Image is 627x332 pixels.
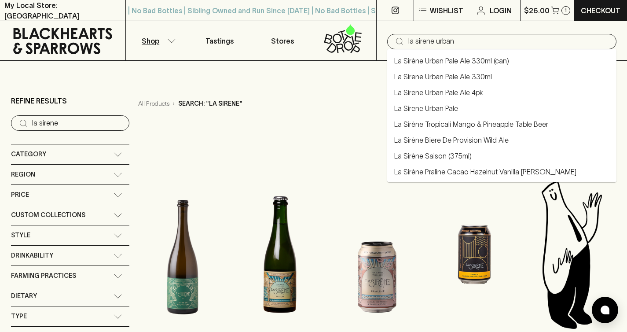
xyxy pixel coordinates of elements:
[524,5,550,16] p: $26.00
[251,21,314,60] a: Stores
[126,21,188,60] button: Shop
[11,250,53,261] span: Drinkability
[11,311,27,322] span: Type
[11,225,129,245] div: Style
[394,87,483,98] a: La Sirene Urban Pale Ale 4pk
[173,99,175,108] p: ›
[11,286,129,306] div: Dietary
[178,99,242,108] p: Search: "la sirene"
[394,119,548,129] a: La Sirène Tropicali Mango & Pineapple Table Beer
[11,149,46,160] span: Category
[581,5,620,16] p: Checkout
[490,5,512,16] p: Login
[11,189,29,200] span: Price
[271,36,294,46] p: Stores
[11,185,129,205] div: Price
[528,177,616,332] img: Blackhearts & Sparrows Man
[11,205,129,225] div: Custom Collections
[430,177,519,332] img: La Sirène Tropicali Mango & Pineapple Table Beer
[565,8,567,13] p: 1
[11,246,129,266] div: Drinkability
[11,144,129,164] div: Category
[11,96,67,106] p: Refine Results
[11,169,35,180] span: Region
[205,36,234,46] p: Tastings
[394,103,458,114] a: La Sirene Urban Pale
[11,270,76,281] span: Farming Practices
[11,291,37,302] span: Dietary
[394,166,576,177] a: La Sirène Praline Cacao Hazelnut Vanilla [PERSON_NAME]
[142,36,159,46] p: Shop
[430,5,463,16] p: Wishlist
[188,21,251,60] a: Tastings
[11,165,129,184] div: Region
[11,266,129,286] div: Farming Practices
[235,177,324,332] img: La Sirène Saison (375ml)
[32,116,122,130] input: Try “Pinot noir”
[394,135,509,145] a: La Sirène Biere De Provision Wild Ale
[11,210,85,221] span: Custom Collections
[394,151,472,161] a: La Sirène Saison (375ml)
[394,55,509,66] a: La Sirène Urban Pale Ale 330ml (can)
[11,230,30,241] span: Style
[138,177,227,332] img: La Sirène Biere De Provision Wild Ale
[11,306,129,326] div: Type
[138,99,169,108] a: All Products
[601,306,609,314] img: bubble-icon
[394,71,492,82] a: La Sirene Urban Pale Ale 330ml
[333,177,422,332] img: La Sirène Praline Cacao Hazelnut Vanilla Stout
[408,34,609,48] input: Try "Pinot noir"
